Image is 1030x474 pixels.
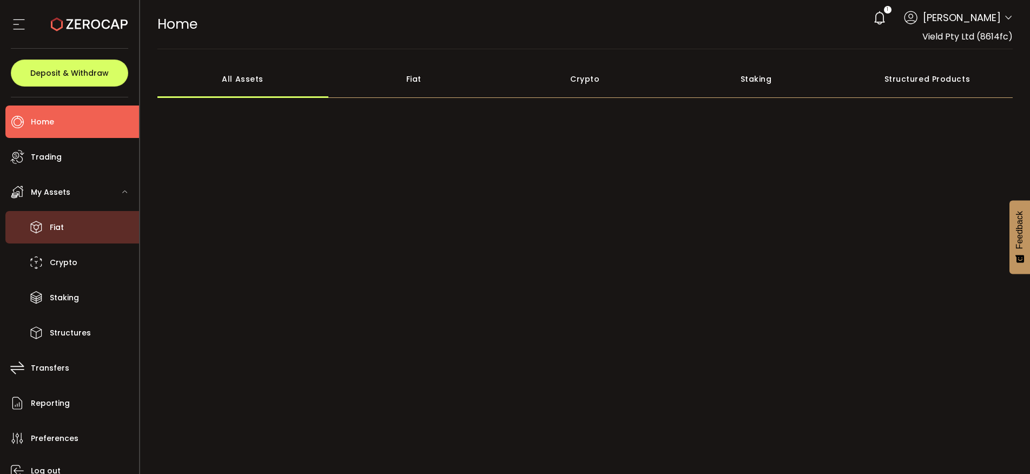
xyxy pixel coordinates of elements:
span: Transfers [31,360,69,376]
span: Home [31,114,54,130]
span: [PERSON_NAME] [923,10,1001,25]
span: Feedback [1015,211,1025,249]
span: Reporting [31,396,70,411]
span: Home [157,15,197,34]
div: Staking [670,60,841,98]
span: Trading [31,149,62,165]
div: All Assets [157,60,328,98]
span: Deposit & Withdraw [30,69,109,77]
button: Feedback - Show survey [1009,200,1030,274]
span: Vield Pty Ltd (8614fc) [922,30,1013,43]
span: 1 [887,6,888,14]
span: Fiat [50,220,64,235]
button: Deposit & Withdraw [11,60,128,87]
span: Structures [50,325,91,341]
span: Preferences [31,431,78,446]
div: Crypto [499,60,670,98]
span: My Assets [31,185,70,200]
span: Staking [50,290,79,306]
div: Structured Products [842,60,1013,98]
span: Crypto [50,255,77,271]
div: Fiat [328,60,499,98]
